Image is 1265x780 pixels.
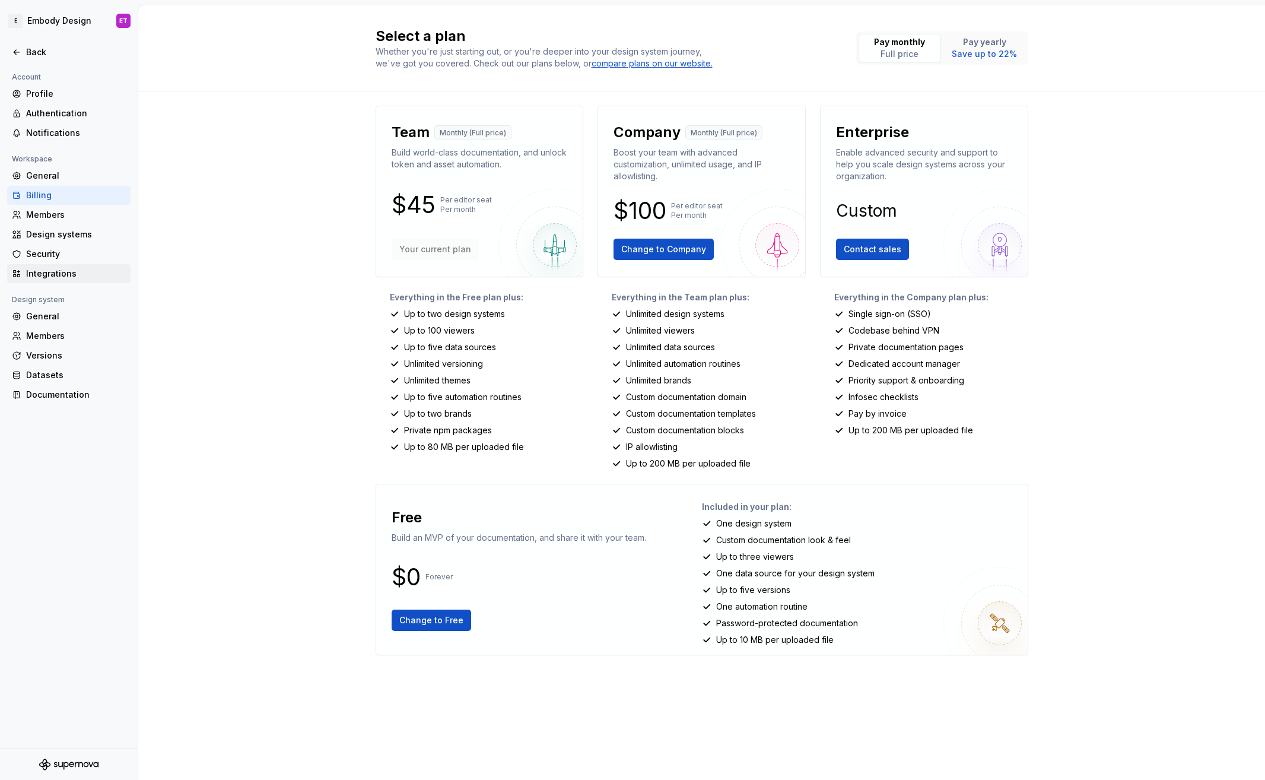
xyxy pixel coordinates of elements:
a: Billing [7,186,131,205]
p: Up to five automation routines [404,391,522,403]
p: Dedicated account manager [848,358,960,370]
p: Per editor seat Per month [440,195,492,214]
p: Forever [425,572,453,582]
button: EEmbody DesignET [2,8,135,34]
p: Per editor seat Per month [671,201,723,220]
p: Free [392,508,422,527]
p: Build an MVP of your documentation, and share it with your team. [392,532,646,544]
p: Unlimited versioning [404,358,483,370]
a: Integrations [7,264,131,283]
p: $45 [392,198,436,212]
span: Change to Free [399,614,463,626]
p: Full price [874,48,925,60]
p: Everything in the Company plan plus: [834,291,1028,303]
p: Unlimited brands [626,375,691,386]
p: Unlimited design systems [626,308,724,320]
a: General [7,307,131,326]
a: compare plans on our website. [592,58,713,69]
div: Back [26,46,126,58]
p: Priority support & onboarding [848,375,964,386]
p: Private documentation pages [848,341,964,353]
div: Whether you're just starting out, or you're deeper into your design system journey, we've got you... [376,46,720,69]
p: One data source for your design system [716,567,875,579]
a: General [7,166,131,185]
p: Team [392,123,430,142]
p: Monthly (Full price) [691,128,757,138]
div: General [26,310,126,322]
p: Unlimited viewers [626,325,695,337]
p: Codebase behind VPN [848,325,939,337]
div: Members [26,330,126,342]
button: Pay yearlySave up to 22% [943,34,1026,62]
p: $100 [614,204,666,218]
p: Single sign-on (SSO) [848,308,931,320]
button: Change to Company [614,239,714,260]
div: Documentation [26,389,126,401]
p: Up to three viewers [716,551,794,563]
span: Change to Company [621,243,706,255]
p: Company [614,123,681,142]
div: Profile [26,88,126,100]
a: Notifications [7,123,131,142]
p: Boost your team with advanced customization, unlimited usage, and IP allowlisting. [614,147,790,182]
div: Design systems [26,229,126,240]
p: Up to two brands [404,408,472,420]
p: One automation routine [716,601,808,613]
a: Datasets [7,366,131,385]
div: Design system [7,293,69,307]
p: Enterprise [836,123,909,142]
a: Versions [7,346,131,365]
p: Password-protected documentation [716,617,858,629]
svg: Supernova Logo [39,759,98,771]
div: Workspace [7,152,57,166]
p: Custom documentation domain [626,391,746,403]
a: Members [7,205,131,224]
div: General [26,170,126,182]
p: $0 [392,570,421,584]
p: Enable advanced security and support to help you scale design systems across your organization. [836,147,1012,182]
h2: Select a plan [376,27,842,46]
p: One design system [716,518,792,529]
p: Up to 80 MB per uploaded file [404,441,524,453]
p: Save up to 22% [952,48,1017,60]
a: Security [7,245,131,264]
p: Up to 200 MB per uploaded file [626,458,751,470]
div: Embody Design [27,15,91,27]
p: Everything in the Free plan plus: [390,291,584,303]
p: Private npm packages [404,424,492,436]
p: Pay monthly [874,36,925,48]
p: Pay yearly [952,36,1017,48]
div: Notifications [26,127,126,139]
p: Up to 200 MB per uploaded file [848,424,973,436]
p: Custom [836,204,897,218]
p: Up to five versions [716,584,790,596]
p: Up to 10 MB per uploaded file [716,634,834,646]
p: Unlimited themes [404,375,471,386]
div: Security [26,248,126,260]
p: Infosec checklists [848,391,918,403]
span: Contact sales [844,243,901,255]
button: Contact sales [836,239,909,260]
a: Authentication [7,104,131,123]
div: Billing [26,189,126,201]
div: ET [119,16,128,26]
button: Change to Free [392,610,471,631]
p: Included in your plan: [702,501,1018,513]
a: Profile [7,84,131,103]
p: Custom documentation templates [626,408,756,420]
a: Members [7,326,131,345]
p: Unlimited automation routines [626,358,740,370]
p: Build world-class documentation, and unlock token and asset automation. [392,147,568,170]
p: Up to two design systems [404,308,505,320]
p: IP allowlisting [626,441,678,453]
p: Monthly (Full price) [440,128,506,138]
p: Unlimited data sources [626,341,715,353]
div: Datasets [26,369,126,381]
a: Design systems [7,225,131,244]
p: Up to 100 viewers [404,325,475,337]
a: Documentation [7,385,131,404]
p: Custom documentation blocks [626,424,744,436]
div: Members [26,209,126,221]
